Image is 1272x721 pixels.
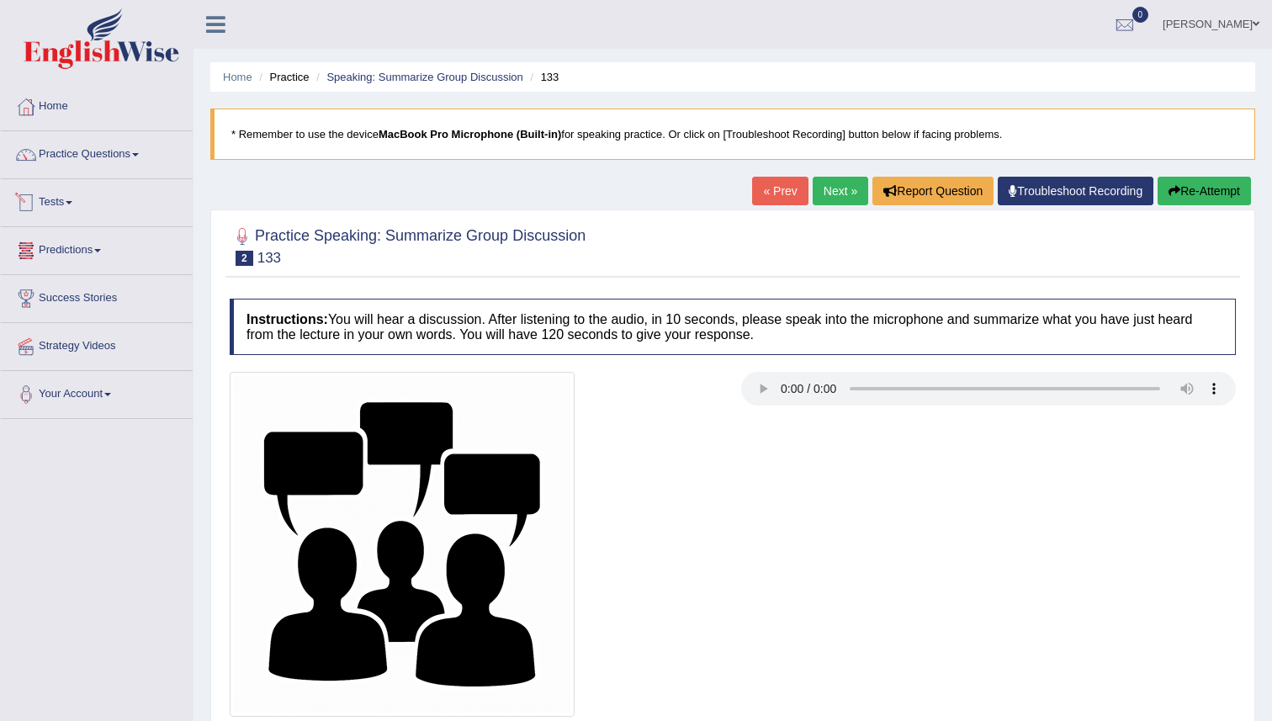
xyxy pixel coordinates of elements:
[1,323,193,365] a: Strategy Videos
[223,71,252,83] a: Home
[1,227,193,269] a: Predictions
[379,128,561,140] b: MacBook Pro Microphone (Built-in)
[257,250,281,266] small: 133
[210,109,1255,160] blockquote: * Remember to use the device for speaking practice. Or click on [Troubleshoot Recording] button b...
[1,131,193,173] a: Practice Questions
[230,299,1236,355] h4: You will hear a discussion. After listening to the audio, in 10 seconds, please speak into the mi...
[255,69,309,85] li: Practice
[872,177,994,205] button: Report Question
[752,177,808,205] a: « Prev
[1,179,193,221] a: Tests
[1,83,193,125] a: Home
[230,224,586,266] h2: Practice Speaking: Summarize Group Discussion
[526,69,559,85] li: 133
[1,275,193,317] a: Success Stories
[1,371,193,413] a: Your Account
[236,251,253,266] span: 2
[326,71,522,83] a: Speaking: Summarize Group Discussion
[1158,177,1251,205] button: Re-Attempt
[1132,7,1149,23] span: 0
[246,312,328,326] b: Instructions:
[998,177,1153,205] a: Troubleshoot Recording
[813,177,868,205] a: Next »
